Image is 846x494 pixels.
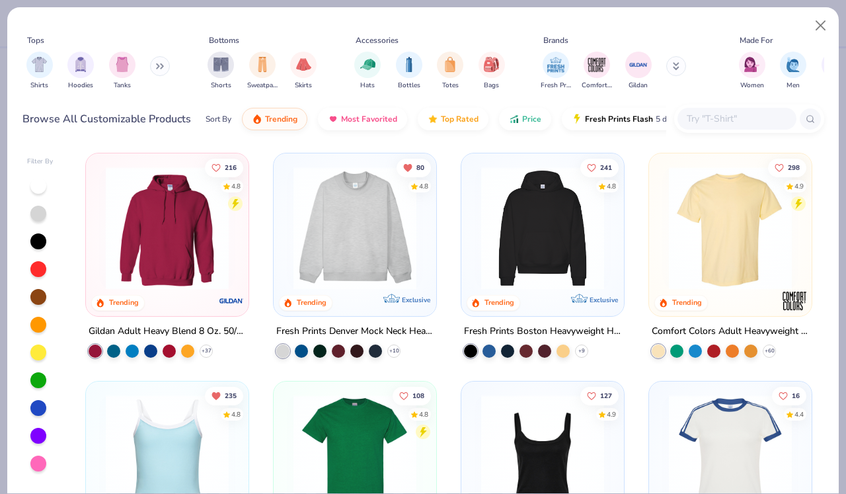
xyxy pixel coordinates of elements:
[396,52,422,91] button: filter button
[662,167,798,290] img: 029b8af0-80e6-406f-9fdc-fdf898547912
[242,108,307,130] button: Trending
[255,57,270,72] img: Sweatpants Image
[442,81,459,91] span: Totes
[32,57,47,72] img: Shirts Image
[437,52,463,91] div: filter for Totes
[296,57,311,72] img: Skirts Image
[30,81,48,91] span: Shirts
[772,386,806,405] button: Like
[780,52,806,91] div: filter for Men
[625,52,652,91] button: filter button
[499,108,551,130] button: Price
[396,52,422,91] div: filter for Bottles
[585,114,653,124] span: Fresh Prints Flash
[739,52,765,91] button: filter button
[247,52,278,91] button: filter button
[206,113,231,125] div: Sort By
[625,52,652,91] div: filter for Gildan
[26,52,53,91] button: filter button
[794,409,804,419] div: 4.4
[582,52,612,91] button: filter button
[206,386,244,405] button: Unlike
[656,112,705,127] span: 5 day delivery
[416,164,424,171] span: 80
[607,181,616,191] div: 4.8
[27,157,54,167] div: Filter By
[652,323,809,340] div: Comfort Colors Adult Heavyweight T-Shirt
[290,52,317,91] button: filter button
[360,57,375,72] img: Hats Image
[587,55,607,75] img: Comfort Colors Image
[578,347,585,355] span: + 9
[397,158,431,177] button: Unlike
[629,81,648,91] span: Gildan
[356,34,399,46] div: Accessories
[109,52,135,91] div: filter for Tanks
[213,57,229,72] img: Shorts Image
[114,81,131,91] span: Tanks
[419,409,428,419] div: 4.8
[740,34,773,46] div: Made For
[225,392,237,399] span: 235
[572,114,582,124] img: flash.gif
[484,81,499,91] span: Bags
[582,52,612,91] div: filter for Comfort Colors
[99,167,235,290] img: 01756b78-01f6-4cc6-8d8a-3c30c1a0c8ac
[208,52,234,91] button: filter button
[398,81,420,91] span: Bottles
[543,34,568,46] div: Brands
[206,158,244,177] button: Like
[389,347,399,355] span: + 10
[464,323,621,340] div: Fresh Prints Boston Heavyweight Hoodie
[295,81,312,91] span: Skirts
[786,57,800,72] img: Men Image
[232,409,241,419] div: 4.8
[393,386,431,405] button: Like
[629,55,648,75] img: Gildan Image
[67,52,94,91] div: filter for Hoodies
[541,52,571,91] button: filter button
[89,323,246,340] div: Gildan Adult Heavy Blend 8 Oz. 50/50 Hooded Sweatshirt
[541,81,571,91] span: Fresh Prints
[218,288,245,314] img: Gildan logo
[360,81,375,91] span: Hats
[479,52,505,91] div: filter for Bags
[26,52,53,91] div: filter for Shirts
[252,114,262,124] img: trending.gif
[428,114,438,124] img: TopRated.gif
[276,323,434,340] div: Fresh Prints Denver Mock Neck Heavyweight Sweatshirt
[541,52,571,91] div: filter for Fresh Prints
[740,81,764,91] span: Women
[354,52,381,91] div: filter for Hats
[290,52,317,91] div: filter for Skirts
[600,164,612,171] span: 241
[685,111,787,126] input: Try "T-Shirt"
[287,167,423,290] img: f5d85501-0dbb-4ee4-b115-c08fa3845d83
[475,167,611,290] img: 91acfc32-fd48-4d6b-bdad-a4c1a30ac3fc
[546,55,566,75] img: Fresh Prints Image
[582,81,612,91] span: Comfort Colors
[522,114,541,124] span: Price
[67,52,94,91] button: filter button
[479,52,505,91] button: filter button
[202,347,211,355] span: + 37
[580,158,619,177] button: Like
[328,114,338,124] img: most_fav.gif
[109,52,135,91] button: filter button
[68,81,93,91] span: Hoodies
[418,108,488,130] button: Top Rated
[265,114,297,124] span: Trending
[402,57,416,72] img: Bottles Image
[341,114,397,124] span: Most Favorited
[115,57,130,72] img: Tanks Image
[590,296,618,304] span: Exclusive
[562,108,714,130] button: Fresh Prints Flash5 day delivery
[484,57,498,72] img: Bags Image
[232,181,241,191] div: 4.8
[607,409,616,419] div: 4.9
[788,164,800,171] span: 298
[247,52,278,91] div: filter for Sweatpants
[808,13,833,38] button: Close
[211,81,231,91] span: Shorts
[600,392,612,399] span: 127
